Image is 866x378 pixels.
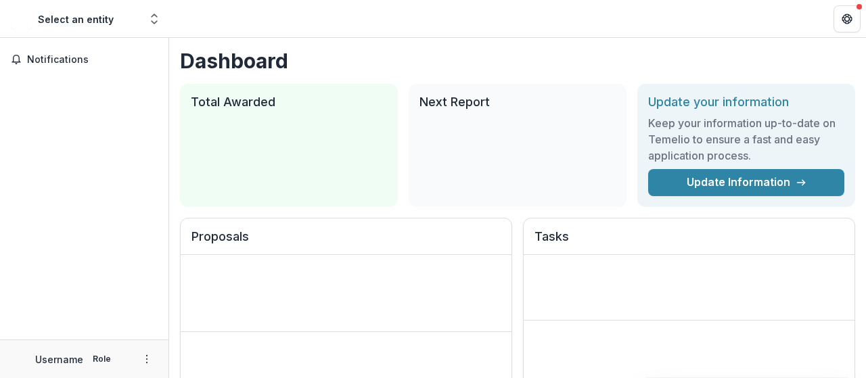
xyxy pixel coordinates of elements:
a: Update Information [648,169,844,196]
h2: Update your information [648,95,844,110]
h2: Next Report [419,95,616,110]
button: Get Help [834,5,861,32]
h2: Proposals [191,229,501,255]
button: Open entity switcher [145,5,164,32]
p: Role [89,353,115,365]
span: Notifications [27,54,158,66]
h2: Total Awarded [191,95,387,110]
h2: Tasks [534,229,844,255]
button: Notifications [5,49,163,70]
div: Select an entity [38,12,114,26]
h1: Dashboard [180,49,855,73]
button: More [139,351,155,367]
h3: Keep your information up-to-date on Temelio to ensure a fast and easy application process. [648,115,844,164]
p: Username [35,352,83,367]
